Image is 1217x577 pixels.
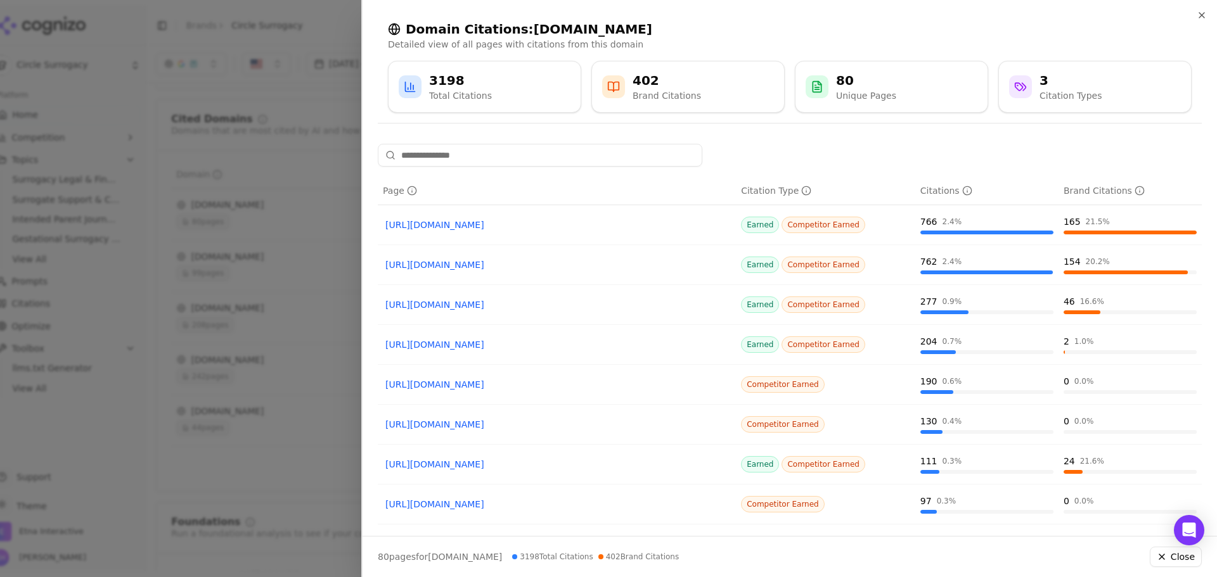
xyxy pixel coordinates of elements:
span: 3198 Total Citations [512,552,593,562]
div: Unique Pages [836,89,896,102]
div: 0.0 % [1074,376,1094,386]
div: 165 [1064,215,1081,228]
div: 2.4 % [943,257,962,267]
span: 402 Brand Citations [598,552,679,562]
div: 0.9 % [943,296,962,307]
span: Competitor Earned [782,296,865,313]
div: 21.5 % [1086,217,1110,227]
div: 762 [920,255,937,268]
p: page s for [378,550,502,563]
div: 0.0 % [1074,416,1094,426]
th: page [378,177,736,205]
th: totalCitationCount [915,177,1059,205]
a: [URL][DOMAIN_NAME] [385,298,728,311]
div: 2.4 % [943,217,962,227]
div: 0.7 % [943,336,962,346]
div: 3 [1040,72,1102,89]
div: Page [383,184,417,197]
span: Earned [741,296,779,313]
a: [URL][DOMAIN_NAME] [385,338,728,351]
h2: Domain Citations: [DOMAIN_NAME] [388,20,1192,38]
div: Citations [920,184,972,197]
div: 190 [920,375,937,388]
th: brandCitationCount [1059,177,1202,205]
div: 24 [1064,455,1075,467]
div: 0.3 % [943,456,962,466]
div: Total Citations [429,89,492,102]
div: Citation Types [1040,89,1102,102]
a: [URL][DOMAIN_NAME] [385,498,728,510]
span: Earned [741,336,779,353]
div: 20.2 % [1086,257,1110,267]
span: Competitor Earned [741,416,825,433]
div: 130 [920,415,937,428]
span: Competitor Earned [741,376,825,393]
span: 80 [378,552,389,562]
a: [URL][DOMAIN_NAME] [385,219,728,231]
div: 204 [920,335,937,348]
div: Brand Citations [1064,184,1145,197]
button: Close [1150,547,1202,567]
span: Earned [741,456,779,472]
span: [DOMAIN_NAME] [428,552,502,562]
a: [URL][DOMAIN_NAME] [385,418,728,431]
div: Brand Citations [633,89,701,102]
div: 402 [633,72,701,89]
span: Earned [741,217,779,233]
div: 0 [1064,375,1069,388]
span: Competitor Earned [782,456,865,472]
span: Competitor Earned [782,257,865,273]
div: 0.6 % [943,376,962,386]
a: [URL][DOMAIN_NAME] [385,378,728,391]
div: 277 [920,295,937,308]
div: 0 [1064,495,1069,507]
div: 0.3 % [937,496,956,506]
span: Competitor Earned [741,496,825,512]
div: 111 [920,455,937,467]
div: 16.6 % [1080,296,1104,307]
span: Earned [741,257,779,273]
div: Citation Type [741,184,811,197]
div: 80 [836,72,896,89]
th: citationTypes [736,177,915,205]
span: Competitor Earned [782,217,865,233]
div: 3198 [429,72,492,89]
div: 0 [1064,415,1069,428]
div: 46 [1064,295,1075,308]
div: 21.6 % [1080,456,1104,466]
div: 1.0 % [1074,336,1094,346]
a: [URL][DOMAIN_NAME] [385,458,728,471]
div: 2 [1064,335,1069,348]
a: [URL][DOMAIN_NAME] [385,258,728,271]
div: 154 [1064,255,1081,268]
span: Competitor Earned [782,336,865,353]
div: 766 [920,215,937,228]
div: 0.4 % [943,416,962,426]
p: Detailed view of all pages with citations from this domain [388,38,1192,51]
div: 97 [920,495,932,507]
div: 0.0 % [1074,496,1094,506]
